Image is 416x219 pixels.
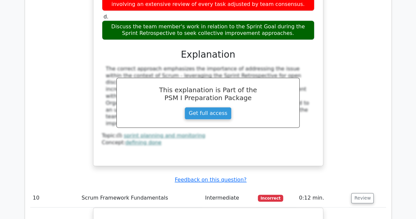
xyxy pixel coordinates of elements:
a: Get full access [184,107,232,120]
span: d. [104,14,109,20]
a: Feedback on this question? [175,177,246,183]
div: Topic: [102,132,314,139]
button: Review [351,193,374,203]
td: Scrum Framework Fundamentals [79,189,203,207]
a: sprint planning and monitoring [124,132,205,139]
td: 10 [30,189,79,207]
div: Concept: [102,139,314,146]
td: Intermediate [203,189,256,207]
div: The correct approach emphasizes the importance of addressing the issue within the context of Scru... [106,66,310,127]
a: defining done [125,139,161,146]
h3: Explanation [106,49,310,60]
td: 0:12 min. [296,189,349,207]
div: Discuss the team member's work in relation to the Sprint Goal during the Sprint Retrospective to ... [102,20,314,40]
span: Incorrect [258,195,283,201]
